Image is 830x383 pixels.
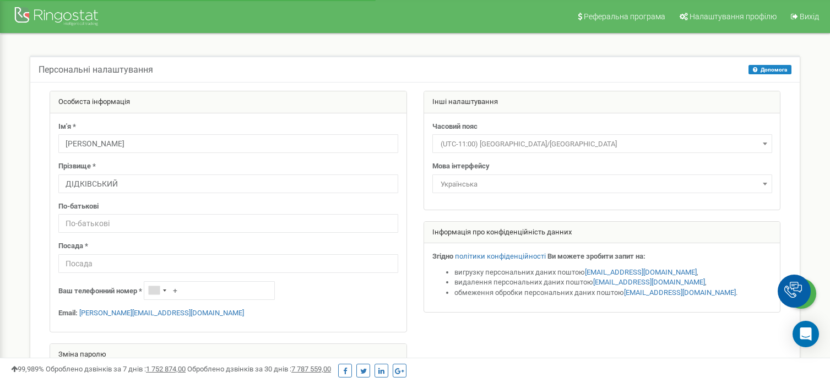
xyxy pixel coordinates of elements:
span: (UTC-11:00) Pacific/Midway [436,136,768,152]
a: [EMAIL_ADDRESS][DOMAIN_NAME] [585,268,697,276]
div: Інформація про конфіденційність данних [424,222,780,244]
div: Зміна паролю [50,344,406,366]
input: +1-800-555-55-55 [144,281,275,300]
span: Налаштування профілю [690,12,777,21]
label: Посада * [58,241,88,251]
div: Telephone country code [144,282,170,299]
button: Допомога [748,65,791,74]
label: По-батькові [58,201,99,212]
strong: Ви можете зробити запит на: [547,252,645,260]
h5: Персональні налаштування [39,65,153,75]
label: Мова інтерфейсу [432,161,490,172]
a: [PERSON_NAME][EMAIL_ADDRESS][DOMAIN_NAME] [79,309,244,317]
div: Open Intercom Messenger [793,321,819,347]
li: вигрузку персональних даних поштою , [454,267,772,278]
a: [EMAIL_ADDRESS][DOMAIN_NAME] [593,278,705,286]
strong: Email: [58,309,78,317]
u: 1 752 874,00 [146,365,186,373]
a: [EMAIL_ADDRESS][DOMAIN_NAME] [624,288,736,297]
u: 7 787 559,00 [291,365,331,373]
span: (UTC-11:00) Pacific/Midway [432,134,772,153]
span: Українська [432,174,772,193]
span: Вихід [800,12,819,21]
a: політики конфіденційності [455,252,546,260]
label: Ім'я * [58,122,76,132]
strong: Згідно [432,252,453,260]
li: обмеження обробки персональних даних поштою . [454,288,772,298]
span: 99,989% [11,365,44,373]
span: Оброблено дзвінків за 7 днів : [46,365,186,373]
label: Часовий пояс [432,122,478,132]
label: Прізвище * [58,161,96,172]
div: Особиста інформація [50,91,406,113]
input: По-батькові [58,214,398,233]
span: Українська [436,177,768,192]
input: Посада [58,254,398,273]
input: Прізвище [58,174,398,193]
li: видалення персональних даних поштою , [454,277,772,288]
div: Інші налаштування [424,91,780,113]
input: Ім'я [58,134,398,153]
span: Реферальна програма [584,12,665,21]
label: Ваш телефонний номер * [58,286,142,297]
span: Оброблено дзвінків за 30 днів : [187,365,331,373]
